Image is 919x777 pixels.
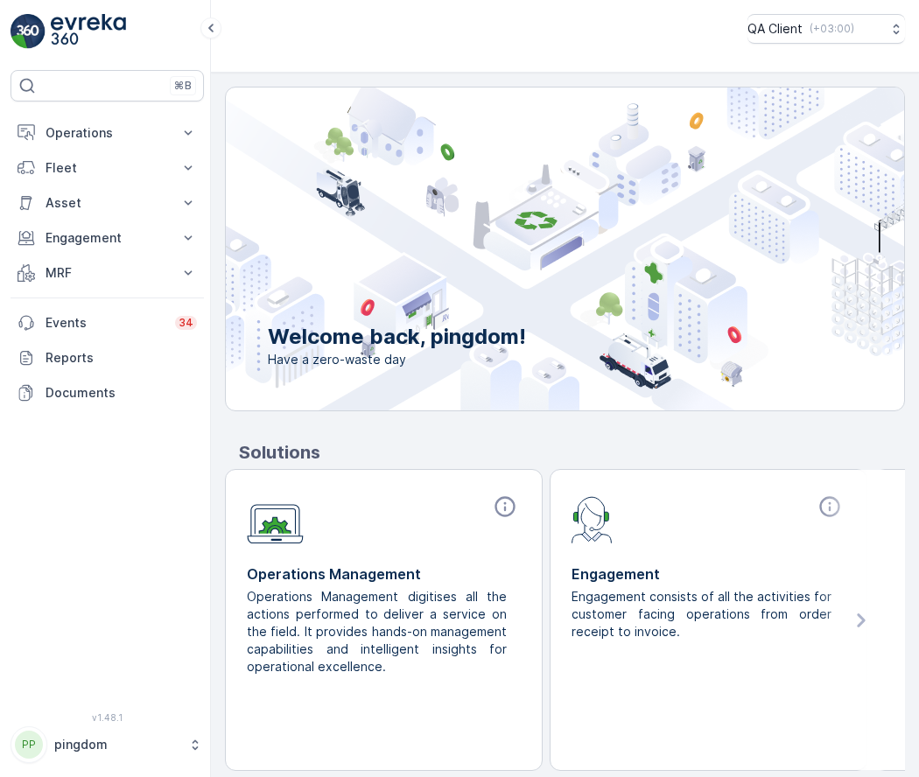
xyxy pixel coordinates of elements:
[247,563,521,584] p: Operations Management
[46,159,169,177] p: Fleet
[11,712,204,723] span: v 1.48.1
[11,150,204,185] button: Fleet
[747,20,803,38] p: QA Client
[11,220,204,255] button: Engagement
[46,384,197,402] p: Documents
[46,314,165,332] p: Events
[810,22,854,36] p: ( +03:00 )
[46,194,169,212] p: Asset
[174,79,192,93] p: ⌘B
[11,115,204,150] button: Operations
[179,316,193,330] p: 34
[46,229,169,247] p: Engagement
[247,588,507,675] p: Operations Management digitises all the actions performed to deliver a service on the field. It p...
[747,14,905,44] button: QA Client(+03:00)
[51,14,126,49] img: logo_light-DOdMpM7g.png
[572,563,845,584] p: Engagement
[15,731,43,759] div: PP
[247,494,304,544] img: module-icon
[11,14,46,49] img: logo
[147,87,904,410] img: city illustration
[46,124,169,142] p: Operations
[572,494,613,543] img: module-icon
[11,375,204,410] a: Documents
[239,439,905,465] p: Solutions
[46,264,169,282] p: MRF
[268,351,526,368] span: Have a zero-waste day
[46,349,197,367] p: Reports
[11,340,204,375] a: Reports
[11,185,204,220] button: Asset
[11,305,204,340] a: Events34
[572,588,831,640] p: Engagement consists of all the activities for customer facing operations from order receipt to in...
[54,736,179,753] p: pingdom
[11,726,204,763] button: PPpingdom
[11,255,204,290] button: MRF
[268,323,526,351] p: Welcome back, pingdom!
